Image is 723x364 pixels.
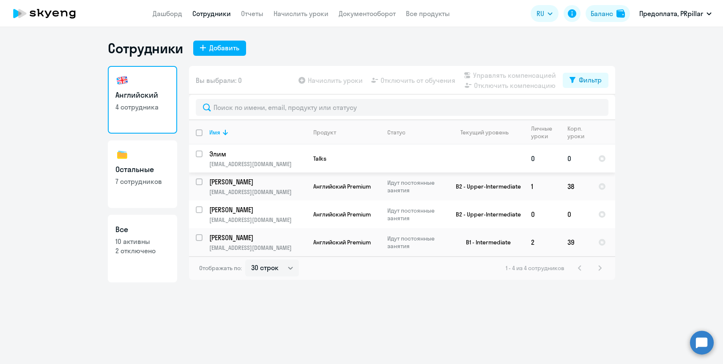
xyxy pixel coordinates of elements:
[199,264,242,272] span: Отображать по:
[209,188,306,196] p: [EMAIL_ADDRESS][DOMAIN_NAME]
[561,228,592,256] td: 39
[209,149,306,159] a: Элим
[531,125,560,140] div: Личные уроки
[209,129,306,136] div: Имя
[387,235,445,250] p: Идут постоянные занятия
[241,9,263,18] a: Отчеты
[387,129,445,136] div: Статус
[108,215,177,282] a: Все10 активны2 отключено
[209,233,305,242] p: [PERSON_NAME]
[209,216,306,224] p: [EMAIL_ADDRESS][DOMAIN_NAME]
[108,140,177,208] a: Остальные7 сотрудников
[452,129,524,136] div: Текущий уровень
[524,145,561,172] td: 0
[209,160,306,168] p: [EMAIL_ADDRESS][DOMAIN_NAME]
[387,129,405,136] div: Статус
[460,129,509,136] div: Текущий уровень
[209,205,305,214] p: [PERSON_NAME]
[153,9,182,18] a: Дашборд
[115,148,129,161] img: others
[115,102,170,112] p: 4 сотрудника
[406,9,450,18] a: Все продукты
[313,211,371,218] span: Английский Premium
[531,125,555,140] div: Личные уроки
[579,75,602,85] div: Фильтр
[115,177,170,186] p: 7 сотрудников
[446,200,524,228] td: B2 - Upper-Intermediate
[635,3,716,24] button: Предоплата, PRpillar
[537,8,544,19] span: RU
[209,129,220,136] div: Имя
[274,9,329,18] a: Начислить уроки
[387,179,445,194] p: Идут постоянные занятия
[313,129,380,136] div: Продукт
[446,228,524,256] td: B1 - Intermediate
[561,145,592,172] td: 0
[506,264,564,272] span: 1 - 4 из 4 сотрудников
[561,172,592,200] td: 38
[108,40,183,57] h1: Сотрудники
[446,172,524,200] td: B2 - Upper-Intermediate
[209,233,306,242] a: [PERSON_NAME]
[586,5,630,22] button: Балансbalance
[115,74,129,87] img: english
[524,172,561,200] td: 1
[209,177,306,186] a: [PERSON_NAME]
[313,238,371,246] span: Английский Premium
[196,75,242,85] span: Вы выбрали: 0
[209,205,306,214] a: [PERSON_NAME]
[209,149,305,159] p: Элим
[115,237,170,246] p: 10 активны
[209,244,306,252] p: [EMAIL_ADDRESS][DOMAIN_NAME]
[387,207,445,222] p: Идут постоянные занятия
[524,228,561,256] td: 2
[567,125,586,140] div: Корп. уроки
[115,224,170,235] h3: Все
[115,246,170,255] p: 2 отключено
[616,9,625,18] img: balance
[561,200,592,228] td: 0
[524,200,561,228] td: 0
[531,5,559,22] button: RU
[313,183,371,190] span: Английский Premium
[567,125,591,140] div: Корп. уроки
[209,177,305,186] p: [PERSON_NAME]
[192,9,231,18] a: Сотрудники
[563,73,608,88] button: Фильтр
[108,66,177,134] a: Английский4 сотрудника
[339,9,396,18] a: Документооборот
[193,41,246,56] button: Добавить
[591,8,613,19] div: Баланс
[639,8,703,19] p: Предоплата, PRpillar
[115,90,170,101] h3: Английский
[209,43,239,53] div: Добавить
[313,129,336,136] div: Продукт
[196,99,608,116] input: Поиск по имени, email, продукту или статусу
[115,164,170,175] h3: Остальные
[313,155,326,162] span: Talks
